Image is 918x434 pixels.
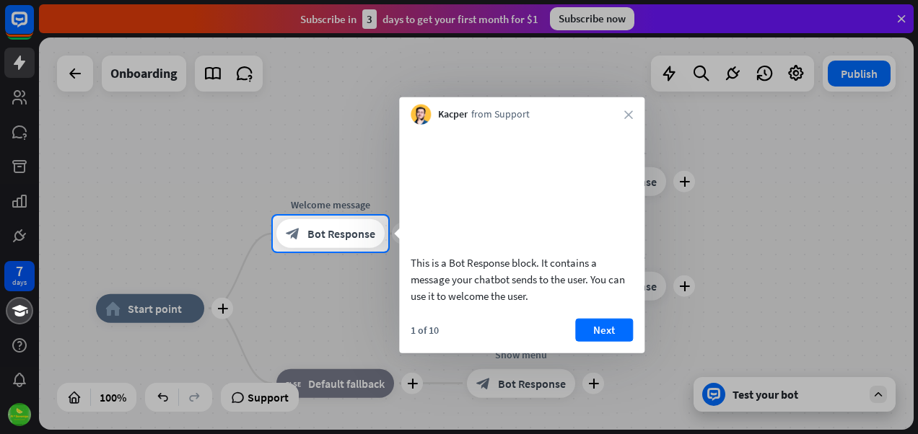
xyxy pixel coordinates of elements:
[575,318,633,341] button: Next
[438,107,468,122] span: Kacper
[471,107,530,122] span: from Support
[624,110,633,119] i: close
[307,226,375,241] span: Bot Response
[411,254,633,304] div: This is a Bot Response block. It contains a message your chatbot sends to the user. You can use i...
[12,6,55,49] button: Open LiveChat chat widget
[286,226,300,241] i: block_bot_response
[411,323,439,336] div: 1 of 10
